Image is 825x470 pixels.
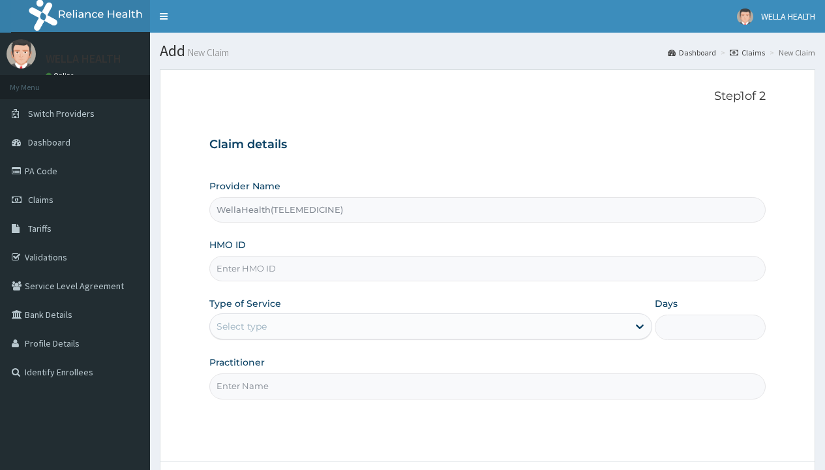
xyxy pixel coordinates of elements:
a: Dashboard [668,47,716,58]
label: HMO ID [209,238,246,251]
span: WELLA HEALTH [761,10,815,22]
label: Type of Service [209,297,281,310]
span: Dashboard [28,136,70,148]
label: Days [655,297,678,310]
input: Enter HMO ID [209,256,766,281]
label: Practitioner [209,356,265,369]
p: Step 1 of 2 [209,89,766,104]
img: User Image [737,8,753,25]
a: Online [46,71,77,80]
label: Provider Name [209,180,280,193]
input: Enter Name [209,373,766,399]
a: Claims [730,47,765,58]
h1: Add [160,42,815,59]
li: New Claim [766,47,815,58]
span: Claims [28,194,53,206]
img: User Image [7,39,36,69]
div: Select type [217,320,267,333]
span: Switch Providers [28,108,95,119]
h3: Claim details [209,138,766,152]
span: Tariffs [28,223,52,234]
p: WELLA HEALTH [46,53,121,65]
small: New Claim [185,48,229,57]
